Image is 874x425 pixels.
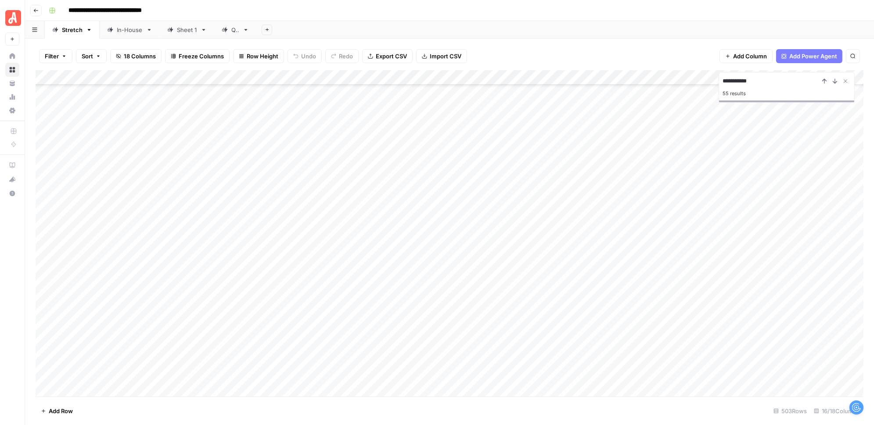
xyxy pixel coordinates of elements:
div: In-House [117,25,143,34]
span: Undo [301,52,316,61]
img: Angi Logo [5,10,21,26]
span: Import CSV [430,52,461,61]
button: Import CSV [416,49,467,63]
button: Sort [76,49,107,63]
a: Usage [5,90,19,104]
button: Add Column [719,49,773,63]
button: Undo [288,49,322,63]
span: 18 Columns [124,52,156,61]
span: Redo [339,52,353,61]
div: 16/18 Columns [810,404,863,418]
a: Home [5,49,19,63]
span: Add Row [49,407,73,415]
div: 55 results [723,88,851,99]
span: Add Column [733,52,767,61]
span: Row Height [247,52,278,61]
a: Browse [5,63,19,77]
button: Add Power Agent [776,49,842,63]
button: Help + Support [5,186,19,200]
a: AirOps Academy [5,158,19,172]
a: Your Data [5,76,19,90]
span: Export CSV [376,52,407,61]
button: Row Height [233,49,284,63]
a: In-House [100,21,160,39]
span: Filter [45,52,59,61]
div: 503 Rows [770,404,810,418]
div: What's new? [6,173,19,186]
div: Stretch [62,25,83,34]
button: Workspace: Angi [5,7,19,29]
button: Next Result [830,76,840,86]
a: QA [214,21,256,39]
button: Add Row [36,404,78,418]
span: Freeze Columns [179,52,224,61]
button: Export CSV [362,49,413,63]
button: What's new? [5,172,19,186]
div: QA [231,25,239,34]
button: 18 Columns [110,49,162,63]
a: Settings [5,104,19,118]
button: Previous Result [819,76,830,86]
button: Filter [39,49,72,63]
div: Sheet 1 [177,25,197,34]
a: Stretch [45,21,100,39]
button: Freeze Columns [165,49,230,63]
span: Sort [82,52,93,61]
a: Sheet 1 [160,21,214,39]
button: Close Search [840,76,851,86]
span: Add Power Agent [789,52,837,61]
button: Redo [325,49,359,63]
